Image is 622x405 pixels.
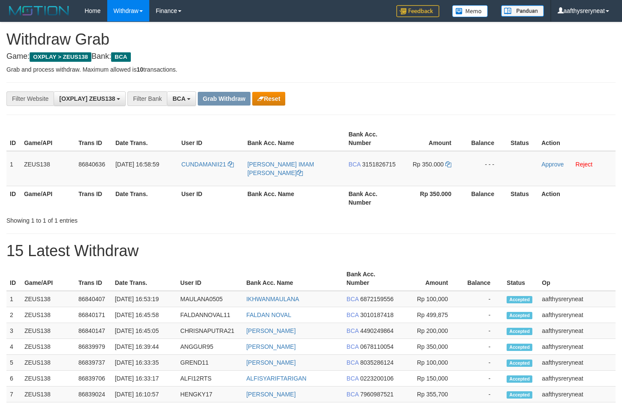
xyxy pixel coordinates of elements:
span: Copy 8035286124 to clipboard [360,359,394,366]
td: 1 [6,291,21,307]
td: ZEUS138 [21,291,75,307]
th: Bank Acc. Name [244,186,345,210]
span: Copy 0223200106 to clipboard [360,375,394,382]
td: - [461,371,503,387]
a: [PERSON_NAME] [246,391,296,398]
th: User ID [178,186,244,210]
td: MAULANA0505 [177,291,243,307]
th: Game/API [21,266,75,291]
button: BCA [167,91,196,106]
img: Feedback.jpg [396,5,439,17]
td: [DATE] 16:33:17 [112,371,177,387]
a: FALDAN NOVAL [246,311,291,318]
span: Rp 350.000 [413,161,444,168]
th: ID [6,266,21,291]
h1: 15 Latest Withdraw [6,242,616,260]
td: Rp 355,700 [397,387,461,402]
td: ZEUS138 [21,307,75,323]
span: Accepted [507,375,532,383]
a: Copy 350000 to clipboard [445,161,451,168]
span: Copy 0678110054 to clipboard [360,343,394,350]
td: CHRISNAPUTRA21 [177,323,243,339]
span: Accepted [507,312,532,319]
td: 4 [6,339,21,355]
button: [OXPLAY] ZEUS138 [54,91,126,106]
h4: Game: Bank: [6,52,616,61]
td: aafthysreryneat [538,355,616,371]
th: Rp 350.000 [399,186,464,210]
td: - [461,355,503,371]
th: Trans ID [75,266,112,291]
th: Balance [464,186,507,210]
span: Copy 3010187418 to clipboard [360,311,394,318]
td: ZEUS138 [21,151,75,186]
td: HENGKY17 [177,387,243,402]
td: 1 [6,151,21,186]
td: 2 [6,307,21,323]
td: aafthysreryneat [538,339,616,355]
span: Accepted [507,360,532,367]
div: Filter Bank [127,91,167,106]
span: BCA [347,327,359,334]
td: aafthysreryneat [538,307,616,323]
span: Accepted [507,391,532,399]
td: 6 [6,371,21,387]
a: Reject [576,161,593,168]
td: ZEUS138 [21,355,75,371]
td: Rp 100,000 [397,291,461,307]
td: aafthysreryneat [538,323,616,339]
th: User ID [178,127,244,151]
td: - [461,307,503,323]
a: ALFISYARIFTARIGAN [246,375,306,382]
button: Grab Withdraw [198,92,251,106]
th: Date Trans. [112,266,177,291]
td: 86839024 [75,387,112,402]
td: FALDANNOVAL11 [177,307,243,323]
th: Game/API [21,127,75,151]
h1: Withdraw Grab [6,31,616,48]
th: Op [538,266,616,291]
span: [DATE] 16:58:59 [115,161,159,168]
td: GREND11 [177,355,243,371]
td: 86839737 [75,355,112,371]
td: - [461,339,503,355]
td: aafthysreryneat [538,371,616,387]
th: Balance [461,266,503,291]
td: - [461,387,503,402]
td: Rp 100,000 [397,355,461,371]
th: Action [538,186,616,210]
td: aafthysreryneat [538,291,616,307]
div: Showing 1 to 1 of 1 entries [6,213,253,225]
td: - [461,323,503,339]
td: [DATE] 16:45:05 [112,323,177,339]
th: Bank Acc. Number [345,186,399,210]
td: [DATE] 16:39:44 [112,339,177,355]
td: [DATE] 16:10:57 [112,387,177,402]
span: Accepted [507,328,532,335]
td: 86840147 [75,323,112,339]
th: Amount [397,266,461,291]
th: Trans ID [75,186,112,210]
th: Bank Acc. Number [345,127,399,151]
span: CUNDAMANII21 [181,161,226,168]
td: ZEUS138 [21,339,75,355]
span: Accepted [507,344,532,351]
a: [PERSON_NAME] [246,359,296,366]
td: 3 [6,323,21,339]
a: [PERSON_NAME] [246,343,296,350]
td: ANGGUR95 [177,339,243,355]
td: 86839979 [75,339,112,355]
span: Copy 3151826715 to clipboard [362,161,396,168]
td: 5 [6,355,21,371]
th: Status [507,127,538,151]
td: 86839706 [75,371,112,387]
strong: 10 [136,66,143,73]
td: Rp 499,875 [397,307,461,323]
div: Filter Website [6,91,54,106]
span: Accepted [507,296,532,303]
th: Amount [399,127,464,151]
th: Action [538,127,616,151]
td: aafthysreryneat [538,387,616,402]
img: Button%20Memo.svg [452,5,488,17]
span: BCA [111,52,130,62]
